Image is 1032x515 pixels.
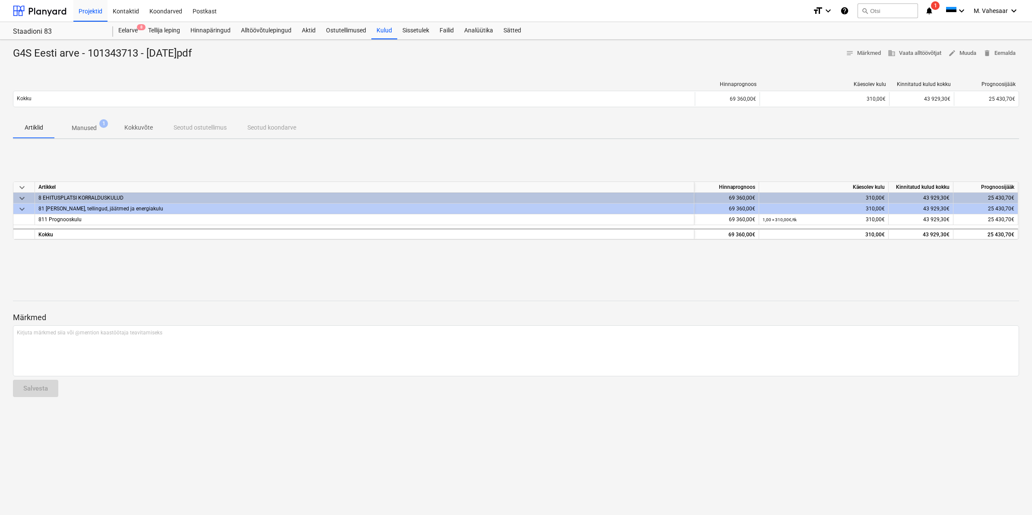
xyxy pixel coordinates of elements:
[763,81,886,87] div: Käesolev kulu
[143,22,185,39] a: Tellija leping
[840,6,849,16] i: Abikeskus
[38,203,690,214] div: 81 Soojakud, tellingud, jäätmed ja energiakulu
[17,182,27,193] span: keyboard_arrow_down
[925,6,934,16] i: notifications
[113,22,143,39] div: Eelarve
[953,193,1018,203] div: 25 430,70€
[13,312,1019,323] p: Märkmed
[695,92,760,106] div: 69 360,00€
[763,217,797,222] small: 1,00 × 310,00€ / tk
[99,119,108,128] span: 1
[763,96,886,102] div: 310,00€
[17,204,27,214] span: keyboard_arrow_down
[953,203,1018,214] div: 25 430,70€
[858,3,918,18] button: Otsi
[38,193,690,203] div: 8 EHITUSPLATSI KORRALDUSKULUD
[948,49,956,57] span: edit
[459,22,498,39] a: Analüütika
[17,95,32,102] p: Kokku
[297,22,321,39] a: Aktid
[989,96,1015,102] span: 25 430,70€
[889,203,953,214] div: 43 929,30€
[397,22,434,39] a: Sissetulek
[889,182,953,193] div: Kinnitatud kulud kokku
[321,22,371,39] a: Ostutellimused
[137,24,146,30] span: 8
[763,214,885,225] div: 310,00€
[958,81,1016,87] div: Prognoosijääk
[434,22,459,39] a: Failid
[945,47,980,60] button: Muuda
[763,193,885,203] div: 310,00€
[889,193,953,203] div: 43 929,30€
[694,229,759,239] div: 69 360,00€
[694,182,759,193] div: Hinnaprognoos
[889,92,954,106] div: 43 929,30€
[842,47,884,60] button: Märkmed
[823,6,833,16] i: keyboard_arrow_down
[974,7,1008,14] span: M. Vahesaar
[694,193,759,203] div: 69 360,00€
[861,7,868,14] span: search
[846,48,881,58] span: Märkmed
[23,123,44,132] p: Artiklid
[72,124,97,133] p: Manused
[888,48,941,58] span: Vaata alltöövõtjat
[694,203,759,214] div: 69 360,00€
[13,47,199,60] div: G4S Eesti arve - 101343713 - [DATE]pdf
[948,48,976,58] span: Muuda
[371,22,397,39] a: Kulud
[983,49,991,57] span: delete
[699,81,757,87] div: Hinnaprognoos
[124,123,153,132] p: Kokkuvõte
[953,182,1018,193] div: Prognoosijääk
[923,216,950,223] span: 43 929,30€
[763,203,885,214] div: 310,00€
[983,48,1016,58] span: Eemalda
[236,22,297,39] a: Alltöövõtulepingud
[980,47,1019,60] button: Eemalda
[931,1,940,10] span: 1
[113,22,143,39] a: Eelarve8
[35,229,694,239] div: Kokku
[888,49,896,57] span: business
[956,6,967,16] i: keyboard_arrow_down
[846,49,854,57] span: notes
[884,47,945,60] button: Vaata alltöövõtjat
[889,229,953,239] div: 43 929,30€
[35,182,694,193] div: Artikkel
[694,214,759,225] div: 69 360,00€
[953,229,1018,239] div: 25 430,70€
[1009,6,1019,16] i: keyboard_arrow_down
[13,27,103,36] div: Staadioni 83
[988,216,1014,223] span: 25 430,70€
[38,216,82,223] span: 811 Prognooskulu
[17,193,27,203] span: keyboard_arrow_down
[498,22,526,39] a: Sätted
[763,229,885,240] div: 310,00€
[893,81,951,87] div: Kinnitatud kulud kokku
[185,22,236,39] a: Hinnapäringud
[759,182,889,193] div: Käesolev kulu
[813,6,823,16] i: format_size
